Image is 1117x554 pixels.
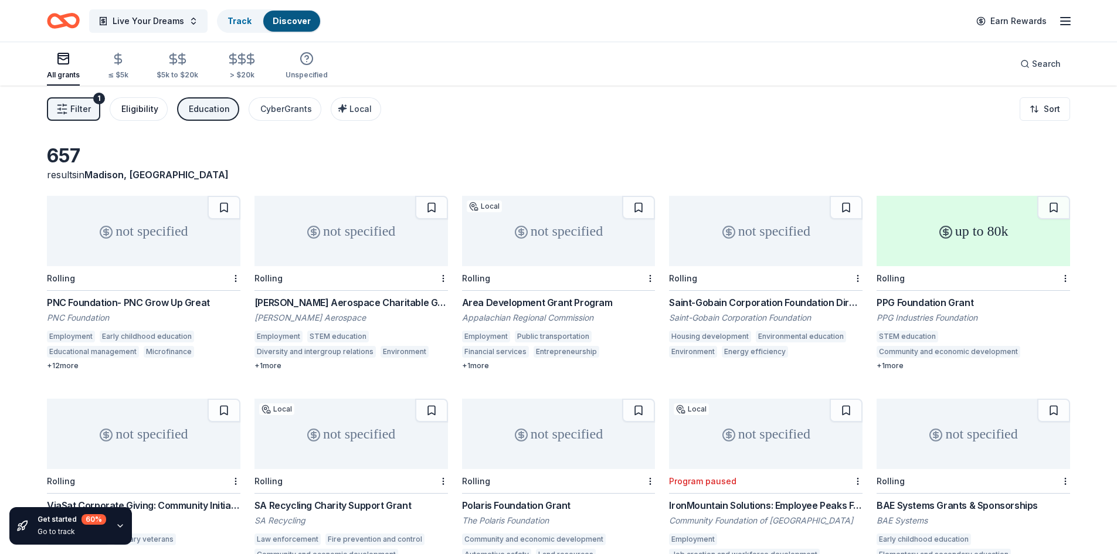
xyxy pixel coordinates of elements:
div: STEM education [307,331,369,342]
button: Search [1011,52,1070,76]
div: > $20k [226,70,257,80]
div: Rolling [462,476,490,486]
div: Rolling [669,273,697,283]
div: up to 80k [877,196,1070,266]
div: Microfinance [144,346,194,358]
div: BAE Systems Grants & Sponsorships [877,498,1070,512]
div: Rolling [462,273,490,283]
div: Financial services [462,346,529,358]
div: not specified [877,399,1070,469]
div: Fire prevention and control [325,533,425,545]
button: TrackDiscover [217,9,321,33]
div: not specified [462,399,656,469]
button: Local [331,97,381,121]
div: Rolling [47,273,75,283]
div: Employment [47,331,95,342]
div: + 1 more [877,361,1070,371]
a: up to 80kRollingPPG Foundation GrantPPG Industries FoundationSTEM educationCommunity and economic... [877,196,1070,371]
div: 60 % [82,514,106,525]
div: + 1 more [462,361,656,371]
span: in [77,169,229,181]
button: Unspecified [286,47,328,86]
div: Get started [38,514,106,525]
div: not specified [254,196,448,266]
div: [PERSON_NAME] Aerospace Charitable Giving [254,295,448,310]
div: Environmental education [756,331,846,342]
div: Environment [381,346,429,358]
div: PNC Foundation [47,312,240,324]
span: Local [349,104,372,114]
div: [PERSON_NAME] Aerospace [254,312,448,324]
span: Search [1032,57,1061,71]
div: Saint-Gobain Corporation Foundation [669,312,863,324]
div: Local [467,200,502,212]
div: Rolling [877,273,905,283]
div: Diversity and intergroup relations [254,346,376,358]
a: not specifiedLocalRollingArea Development Grant ProgramAppalachian Regional CommissionEmploymentP... [462,196,656,371]
div: All grants [47,70,80,80]
div: Area Development Grant Program [462,295,656,310]
div: not specified [462,196,656,266]
div: Employment [462,331,510,342]
div: Educational management [47,346,139,358]
div: BAE Systems [877,515,1070,526]
div: Community and economic development [462,533,606,545]
div: Program paused [669,476,736,486]
button: Eligibility [110,97,168,121]
button: All grants [47,47,80,86]
a: not specifiedRollingViaSat Corporate Giving: Community InitiativesViaSatSTEM educationMilitary ve... [47,399,240,549]
div: Rolling [47,476,75,486]
button: Education [177,97,239,121]
a: Track [228,16,252,26]
div: not specified [669,196,863,266]
div: Rolling [254,273,283,283]
div: STEM education [877,331,938,342]
div: Public transportation [515,331,592,342]
a: Home [47,7,80,35]
button: Filter1 [47,97,100,121]
div: not specified [669,399,863,469]
div: 1 [93,93,105,104]
button: Live Your Dreams [89,9,208,33]
button: ≤ $5k [108,47,128,86]
div: Appalachian Regional Commission [462,312,656,324]
div: IronMountain Solutions: Employee Peaks Fund [669,498,863,512]
button: CyberGrants [249,97,321,121]
div: + 1 more [254,361,448,371]
div: Go to track [38,527,106,536]
div: Environment [669,346,717,358]
a: not specifiedRollingPNC Foundation- PNC Grow Up GreatPNC FoundationEmploymentEarly childhood educ... [47,196,240,371]
div: SA Recycling Charity Support Grant [254,498,448,512]
a: not specifiedRollingSaint-Gobain Corporation Foundation Direct GrantsSaint-Gobain Corporation Fou... [669,196,863,361]
div: Early childhood education [100,331,194,342]
span: Live Your Dreams [113,14,184,28]
div: Local [259,403,294,415]
div: results [47,168,240,182]
a: not specifiedRolling[PERSON_NAME] Aerospace Charitable Giving[PERSON_NAME] AerospaceEmploymentSTE... [254,196,448,371]
div: The Polaris Foundation [462,515,656,526]
div: Saint-Gobain Corporation Foundation Direct Grants [669,295,863,310]
div: Community Foundation of [GEOGRAPHIC_DATA] [669,515,863,526]
div: ≤ $5k [108,70,128,80]
div: Housing development [669,331,751,342]
div: Education [189,102,230,116]
div: SA Recycling [254,515,448,526]
button: Sort [1020,97,1070,121]
div: Community and economic development [877,346,1020,358]
div: Energy efficiency [722,346,788,358]
div: + 12 more [47,361,240,371]
div: Law enforcement [254,533,321,545]
div: PPG Foundation Grant [877,295,1070,310]
div: CyberGrants [260,102,312,116]
div: Employment [669,533,717,545]
div: 657 [47,144,240,168]
button: > $20k [226,47,257,86]
div: PPG Industries Foundation [877,312,1070,324]
div: Employment [254,331,303,342]
div: Rolling [254,476,283,486]
span: Filter [70,102,91,116]
div: Local [674,403,709,415]
div: PNC Foundation- PNC Grow Up Great [47,295,240,310]
div: Eligibility [121,102,158,116]
div: Rolling [877,476,905,486]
